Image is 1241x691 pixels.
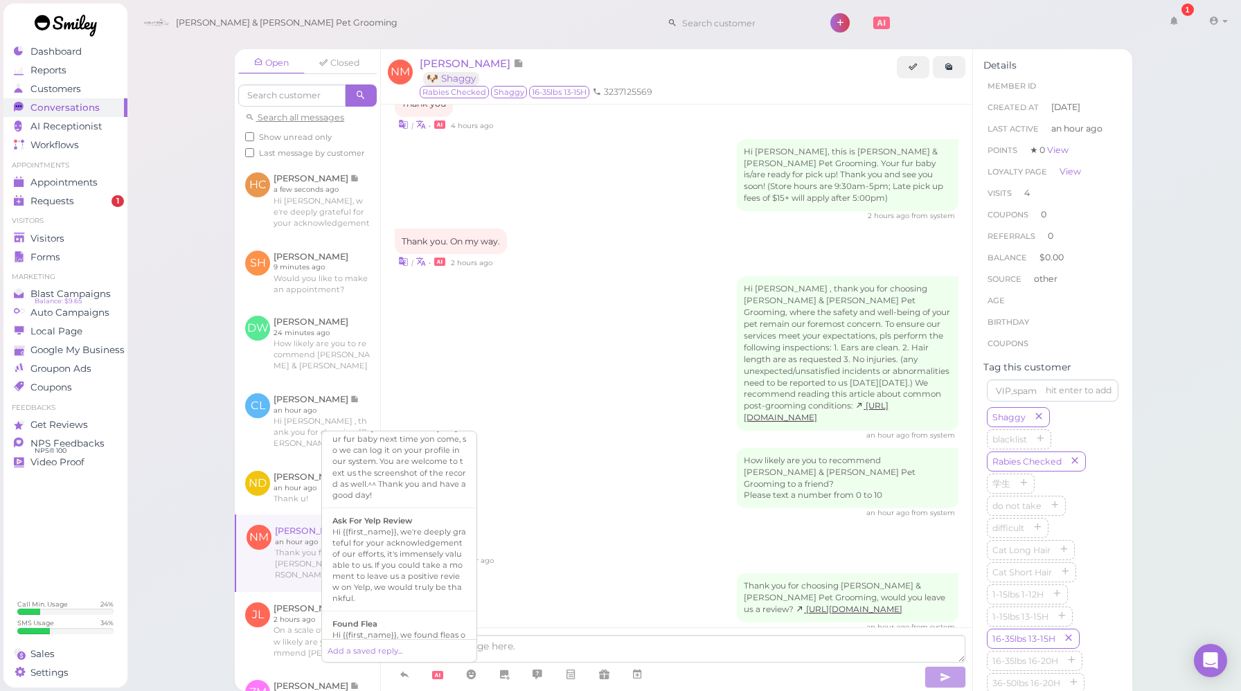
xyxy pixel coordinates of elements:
span: 08/12/2025 02:15pm [451,258,492,267]
div: 34 % [100,618,114,627]
span: Note [513,57,524,70]
li: Feedbacks [3,403,127,413]
span: Rabies Checked [990,456,1064,467]
a: NPS Feedbacks NPS® 100 [3,434,127,453]
a: Local Page [3,322,127,341]
input: Search customer [238,84,346,107]
span: Get Reviews [30,419,88,431]
a: 🐶 Shaggy [423,72,479,85]
div: Tag this customer [983,361,1122,373]
span: Show unread only [259,132,332,142]
a: Conversations [3,98,127,117]
span: 08/12/2025 02:56pm [866,431,911,440]
a: Open [238,53,305,74]
a: Google My Business [3,341,127,359]
a: Get Reviews [3,415,127,434]
input: Last message by customer [245,148,254,157]
span: [DATE] [1051,101,1080,114]
span: 16-35lbs 13-15H [529,86,589,98]
span: Auto Campaigns [30,307,109,318]
a: Auto Campaigns [3,303,127,322]
div: Open Intercom Messenger [1194,644,1227,677]
span: Groupon Ads [30,363,91,375]
a: Closed [306,53,373,73]
a: View [1047,145,1069,155]
li: Marketing [3,272,127,282]
span: 1-15lbs 1-12H [990,589,1046,600]
span: Created At [988,102,1039,112]
li: Visitors [3,216,127,226]
li: 0 [983,225,1122,247]
div: Thank you. On my way. [395,228,507,255]
div: • [395,552,958,566]
div: Hi {{first_name}}, we're deeply grateful for your acknowledgement of our efforts, it's immensely ... [332,526,466,604]
span: Customers [30,83,81,95]
a: Visitors [3,229,127,248]
li: 3237125569 [589,86,656,98]
a: Add a saved reply... [328,646,402,656]
span: Shaggy [491,86,527,98]
span: ★ 0 [1030,145,1069,155]
span: Loyalty page [988,167,1047,177]
span: Reports [30,64,66,76]
span: Video Proof [30,456,84,468]
span: from system [911,431,955,440]
span: 08/12/2025 02:56pm [866,508,911,517]
span: Appointments [30,177,98,188]
span: Source [988,274,1021,284]
span: Shaggy [990,412,1028,422]
i: | [411,121,413,130]
a: Forms [3,248,127,267]
span: blacklist [990,434,1030,445]
span: Points [988,145,1017,155]
a: Settings [3,663,127,682]
input: Search customer [677,12,812,34]
span: AI Receptionist [30,120,102,132]
span: Cat Long Hair [990,545,1053,555]
div: 1 [1181,3,1194,16]
div: Thank you for choosing [PERSON_NAME] & [PERSON_NAME] Pet Grooming, would you leave us a review? [737,573,958,622]
span: Sales [30,648,55,660]
span: Balance: $9.65 [35,296,82,307]
span: Blast Campaigns [30,288,111,300]
span: Requests [30,195,74,207]
a: Video Proof [3,453,127,472]
span: an hour ago [1051,123,1102,135]
span: from system [911,211,955,220]
span: Last Active [988,124,1039,134]
span: Google My Business [30,344,125,356]
span: do not take [990,501,1044,511]
b: Found Flea [332,619,377,629]
a: AI Receptionist [3,117,127,136]
div: hit enter to add [1046,384,1111,397]
span: Visits [988,188,1012,198]
span: Rabies Checked [420,86,489,98]
span: Member ID [988,81,1036,91]
li: Appointments [3,161,127,170]
span: NPS® 100 [35,445,66,456]
span: Balance [988,253,1029,262]
span: Conversations [30,102,100,114]
div: Hi [PERSON_NAME], this is [PERSON_NAME] & [PERSON_NAME] Pet Grooming. Your fur baby is/are ready ... [737,139,958,212]
div: • [395,254,958,269]
a: Appointments [3,173,127,192]
div: SMS Usage [17,618,54,627]
span: from system [911,508,955,517]
a: Requests 1 [3,192,127,210]
span: Settings [30,667,69,679]
span: Cat Short Hair [990,567,1055,577]
input: Show unread only [245,132,254,141]
span: Coupons [988,339,1028,348]
div: Call Min. Usage [17,600,68,609]
span: Visitors [30,233,64,244]
a: Search all messages [245,112,344,123]
span: age [988,296,1005,305]
div: Hi {{first_name}}, we found fleas on , our groomer will give a flea bath, it will be additional $5. [332,629,466,663]
span: NM [388,60,413,84]
a: Customers [3,80,127,98]
div: Hi [PERSON_NAME] , thank you for choosing [PERSON_NAME] & [PERSON_NAME] Pet Grooming, where the s... [737,276,958,431]
span: 16-35lbs 13-15H [990,634,1058,644]
span: Referrals [988,231,1035,241]
a: Reports [3,61,127,80]
a: Groupon Ads [3,359,127,378]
